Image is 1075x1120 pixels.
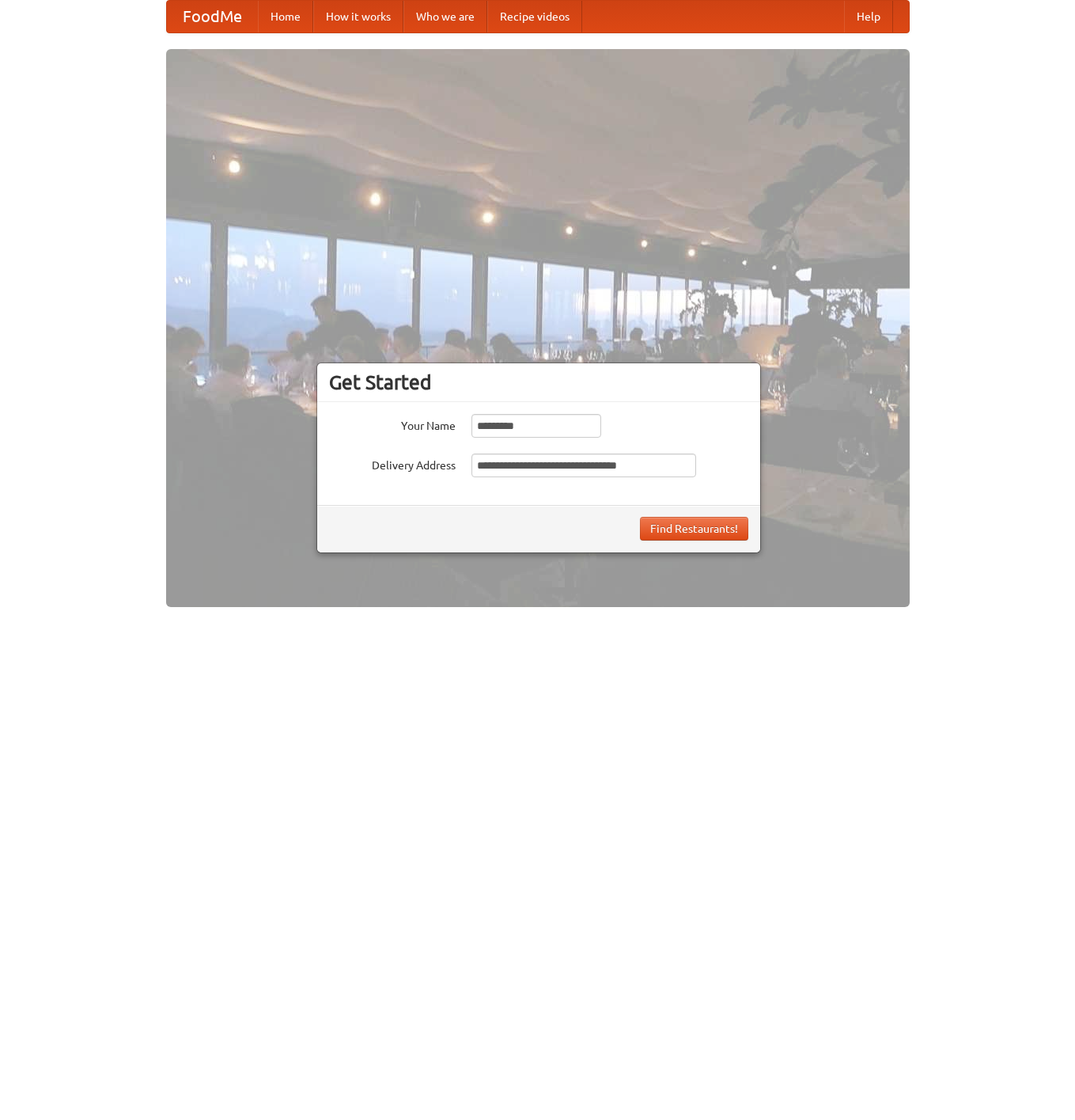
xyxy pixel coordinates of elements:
h3: Get Started [329,370,748,394]
button: Find Restaurants! [640,517,748,541]
label: Delivery Address [329,454,456,473]
a: Who we are [403,1,487,32]
label: Your Name [329,414,456,434]
a: Help [844,1,893,32]
a: FoodMe [167,1,258,32]
a: Home [258,1,313,32]
a: How it works [313,1,403,32]
a: Recipe videos [487,1,582,32]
